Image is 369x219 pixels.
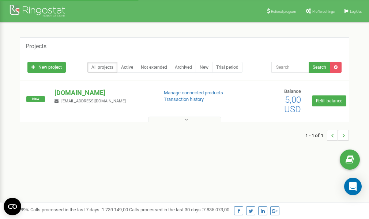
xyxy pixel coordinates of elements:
[350,10,362,14] span: Log Out
[129,207,229,212] span: Calls processed in the last 30 days :
[4,198,21,215] button: Open CMP widget
[27,62,66,73] a: New project
[312,95,346,106] a: Refill balance
[271,62,309,73] input: Search
[203,207,229,212] u: 7 835 073,00
[305,122,349,148] nav: ...
[344,178,362,195] div: Open Intercom Messenger
[102,207,128,212] u: 1 739 149,00
[164,97,204,102] a: Transaction history
[61,99,126,103] span: [EMAIL_ADDRESS][DOMAIN_NAME]
[212,62,242,73] a: Trial period
[171,62,196,73] a: Archived
[54,88,152,98] p: [DOMAIN_NAME]
[26,96,45,102] span: New
[137,62,171,73] a: Not extended
[284,95,301,114] span: 5,00 USD
[284,88,301,94] span: Balance
[271,10,296,14] span: Referral program
[196,62,212,73] a: New
[26,43,46,50] h5: Projects
[117,62,137,73] a: Active
[305,130,327,141] span: 1 - 1 of 1
[164,90,223,95] a: Manage connected products
[30,207,128,212] span: Calls processed in the last 7 days :
[312,10,335,14] span: Profile settings
[87,62,117,73] a: All projects
[309,62,330,73] button: Search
